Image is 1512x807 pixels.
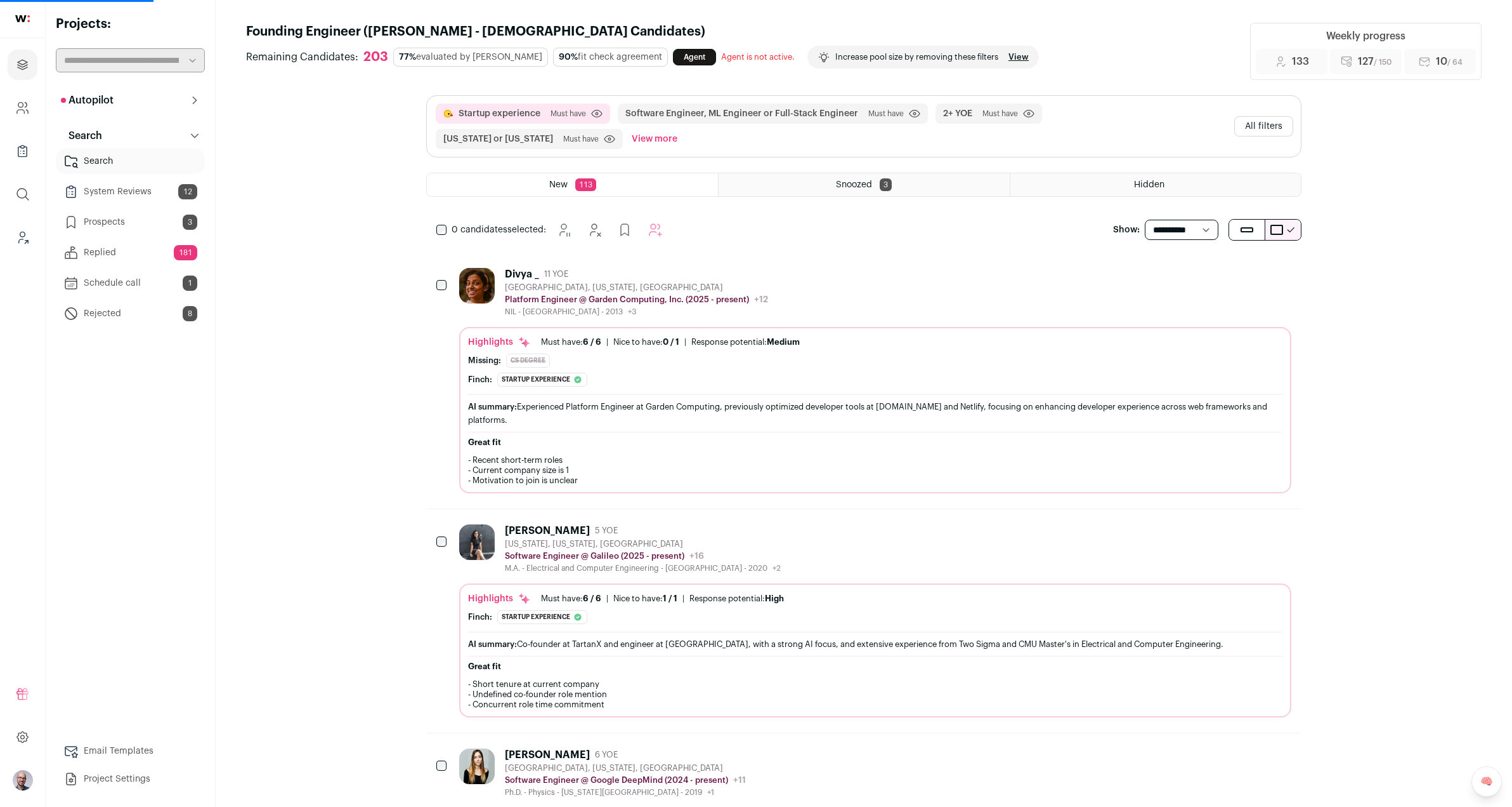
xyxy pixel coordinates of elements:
[559,53,578,62] span: 90%
[868,109,904,119] span: Must have
[733,776,746,785] span: +11
[468,640,517,648] span: AI summary:
[544,269,568,279] span: 11 YOE
[541,594,784,604] ul: | |
[56,149,205,174] a: Search
[505,763,746,773] div: [GEOGRAPHIC_DATA], [US_STATE], [GEOGRAPHIC_DATA]
[505,749,590,761] div: [PERSON_NAME]
[1008,52,1029,62] a: View
[553,48,668,67] div: fit check agreement
[663,594,677,603] span: 1 / 1
[583,594,601,603] span: 6 / 6
[497,373,587,387] div: Startup experience
[765,594,784,603] span: High
[468,679,1282,710] p: - Short tenure at current company - Undefined co-founder role mention - Concurrent role time comm...
[625,107,858,120] button: Software Engineer, ML Engineer or Full-Stack Engineer
[673,49,716,65] a: Agent
[583,338,601,346] span: 6 / 6
[505,551,684,561] p: Software Engineer @ Galileo (2025 - present)
[772,564,781,572] span: +2
[1447,58,1463,66] span: / 64
[56,240,205,265] a: Replied181
[393,48,548,67] div: evaluated by [PERSON_NAME]
[629,129,680,149] button: View more
[246,50,358,65] span: Remaining Candidates:
[505,283,768,293] div: [GEOGRAPHIC_DATA], [US_STATE], [GEOGRAPHIC_DATA]
[468,662,1282,672] h2: Great fit
[563,134,599,144] span: Must have
[1234,116,1293,137] button: All filters
[468,356,501,366] div: Missing:
[8,222,37,253] a: Leads (Backoffice)
[468,612,492,622] div: Finch:
[613,594,677,604] div: Nice to have:
[61,93,114,108] p: Autopilot
[506,354,550,368] div: CS degree
[691,337,800,347] div: Response potential:
[174,245,197,260] span: 181
[541,337,800,347] ul: | |
[505,775,728,785] p: Software Engineer @ Google DeepMind (2024 - present)
[459,524,1291,717] a: [PERSON_NAME] 5 YOE [US_STATE], [US_STATE], [GEOGRAPHIC_DATA] Software Engineer @ Galileo (2025 -...
[56,301,205,326] a: Rejected8
[551,109,586,119] span: Must have
[575,178,596,191] span: 113
[56,738,205,764] a: Email Templates
[459,268,495,303] img: 4394bb37f7645077e1daf3cb3bdd2094c1577de5123bcf4730c6bf3aa6c41b51
[835,52,998,62] p: Increase pool size by removing these filters
[707,789,714,796] span: +1
[595,526,618,536] span: 5 YOE
[689,594,784,604] div: Response potential:
[1010,173,1301,196] a: Hidden
[1134,180,1164,189] span: Hidden
[880,178,892,191] span: 3
[754,295,768,304] span: +12
[505,539,781,549] div: [US_STATE], [US_STATE], [GEOGRAPHIC_DATA]
[468,400,1282,427] div: Experienced Platform Engineer at Garden Computing, previously optimized developer tools at [DOMAI...
[982,109,1018,119] span: Must have
[56,210,205,235] a: Prospects3
[505,295,749,305] p: Platform Engineer @ Garden Computing, Inc. (2025 - present)
[459,749,495,784] img: dc4ae61e16266c8d238a7931da9c50db78af90d9e3c54992b0a7fd1f0ad6d47c
[15,15,30,22] img: wellfound-shorthand-0d5821cbd27db2630d0214b213865d53afaa358527fdda9d0ea32b1df1b89c2c.svg
[505,787,746,797] div: Ph.D. - Physics - [US_STATE][GEOGRAPHIC_DATA] - 2019
[1113,223,1140,236] p: Show:
[8,93,37,123] a: Company and ATS Settings
[246,23,1039,41] h1: Founding Engineer ([PERSON_NAME] - [DEMOGRAPHIC_DATA] Candidates)
[56,88,205,113] button: Autopilot
[443,133,553,145] button: [US_STATE] or [US_STATE]
[505,268,539,281] div: Divya _
[497,610,587,624] div: Startup experience
[183,276,197,291] span: 1
[468,455,1282,486] p: - Recent short-term roles - Current company size is 1 - Motivation to join is unclear
[595,750,618,760] span: 6 YOE
[459,524,495,560] img: b26446b31f64d49abc8a5fc809c4b014bde4441b808eb26dbb087d452f4a98a9.jpg
[505,563,781,573] div: M.A. - Electrical and Computer Engineering - [GEOGRAPHIC_DATA] - 2020
[452,225,507,234] span: 0 candidates
[183,215,197,230] span: 3
[505,307,768,317] div: NIL - [GEOGRAPHIC_DATA] - 2013
[541,337,601,347] div: Must have:
[459,107,540,120] button: Startup experience
[61,128,102,143] p: Search
[56,270,205,296] a: Schedule call1
[13,770,33,790] img: 13037945-medium_jpg
[452,223,546,236] span: selected:
[505,524,590,537] div: [PERSON_NAME]
[836,180,872,189] span: Snoozed
[943,107,972,120] button: 2+ YOE
[468,437,1282,448] h2: Great fit
[56,766,205,792] a: Project Settings
[363,50,388,65] div: 203
[767,338,800,346] span: Medium
[13,770,33,790] button: Open dropdown
[628,308,636,316] span: +3
[178,184,197,199] span: 12
[1358,54,1391,69] span: 127
[56,179,205,204] a: System Reviews12
[56,15,205,33] h2: Projects:
[8,136,37,166] a: Company Lists
[1436,54,1463,69] span: 10
[399,53,416,62] span: 77%
[721,53,795,61] span: Agent is not active.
